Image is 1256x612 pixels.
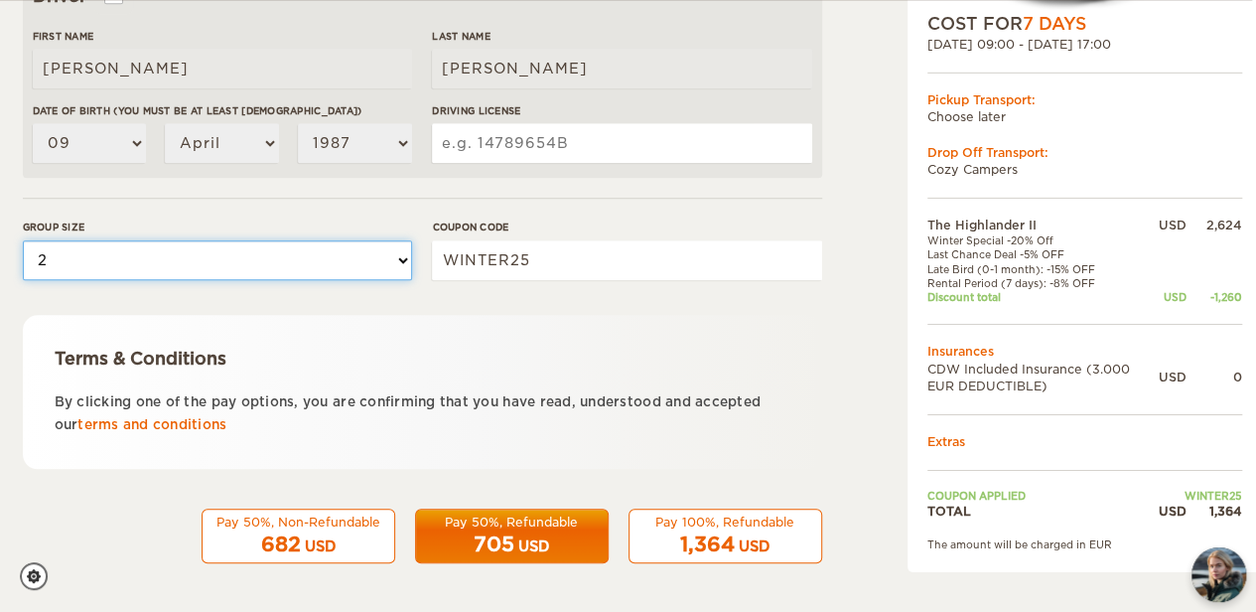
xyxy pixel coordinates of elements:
[927,537,1242,551] div: The amount will be charged in EUR
[1186,369,1242,385] div: 0
[33,49,412,88] input: e.g. William
[927,108,1242,125] td: Choose later
[927,36,1242,53] div: [DATE] 09:00 - [DATE] 17:00
[23,220,412,234] label: Group size
[927,360,1159,393] td: CDW Included Insurance (3.000 EUR DEDUCTIBLE)
[739,536,769,556] div: USD
[432,49,811,88] input: e.g. Smith
[432,29,811,44] label: Last Name
[1159,290,1186,304] div: USD
[518,536,549,556] div: USD
[432,103,811,118] label: Driving License
[1159,217,1186,233] div: USD
[202,509,395,564] button: Pay 50%, Non-Refundable 682 USD
[428,514,596,531] div: Pay 50%, Refundable
[641,514,809,531] div: Pay 100%, Refundable
[927,503,1159,520] td: TOTAL
[1159,489,1242,503] td: WINTER25
[927,91,1242,108] div: Pickup Transport:
[1159,369,1186,385] div: USD
[927,247,1159,261] td: Last Chance Deal -5% OFF
[1159,503,1186,520] div: USD
[474,533,514,556] span: 705
[927,233,1159,247] td: Winter Special -20% Off
[927,489,1159,503] td: Coupon applied
[33,29,412,44] label: First Name
[927,433,1242,450] td: Extras
[214,514,382,531] div: Pay 50%, Non-Refundable
[415,509,609,564] button: Pay 50%, Refundable 705 USD
[55,390,790,437] p: By clicking one of the pay options, you are confirming that you have read, understood and accepte...
[680,533,735,556] span: 1,364
[432,220,821,234] label: Coupon code
[927,261,1159,275] td: Late Bird (0-1 month): -15% OFF
[927,12,1242,36] div: COST FOR
[77,417,226,432] a: terms and conditions
[55,347,790,371] div: Terms & Conditions
[261,533,301,556] span: 682
[628,509,822,564] button: Pay 100%, Refundable 1,364 USD
[927,143,1242,160] div: Drop Off Transport:
[1191,547,1246,602] img: Freyja at Cozy Campers
[305,536,336,556] div: USD
[927,160,1242,177] td: Cozy Campers
[927,276,1159,290] td: Rental Period (7 days): -8% OFF
[927,343,1242,360] td: Insurances
[1186,290,1242,304] div: -1,260
[1186,503,1242,520] div: 1,364
[1191,547,1246,602] button: chat-button
[1023,14,1086,34] span: 7 Days
[927,217,1159,233] td: The Highlander II
[1186,217,1242,233] div: 2,624
[33,103,412,118] label: Date of birth (You must be at least [DEMOGRAPHIC_DATA])
[927,290,1159,304] td: Discount total
[432,123,811,163] input: e.g. 14789654B
[20,562,61,590] a: Cookie settings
